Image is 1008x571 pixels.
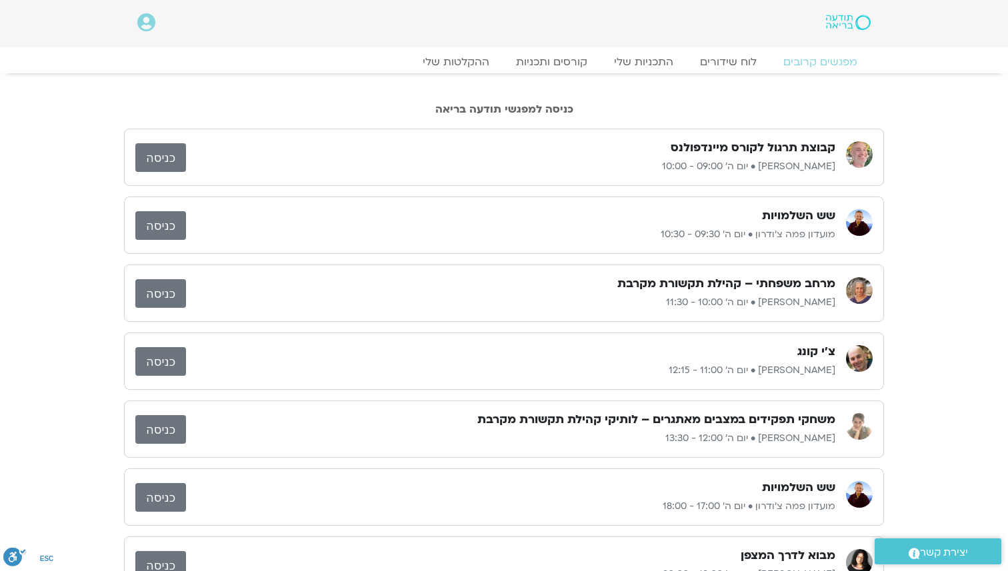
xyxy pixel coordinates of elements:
a: כניסה [135,279,186,308]
a: כניסה [135,211,186,240]
a: כניסה [135,143,186,172]
p: [PERSON_NAME] • יום ה׳ 11:00 - 12:15 [186,362,835,378]
a: קורסים ותכניות [503,55,601,69]
a: כניסה [135,415,186,444]
a: כניסה [135,347,186,376]
img: רון אלון [846,141,873,168]
p: [PERSON_NAME] • יום ה׳ 09:00 - 10:00 [186,159,835,175]
p: [PERSON_NAME] • יום ה׳ 10:00 - 11:30 [186,294,835,310]
img: מועדון פמה צ'ודרון [846,209,873,236]
h3: שש השלמויות [762,480,835,496]
nav: Menu [137,55,871,69]
img: שרון כרמל [846,413,873,440]
p: [PERSON_NAME] • יום ה׳ 12:00 - 13:30 [186,430,835,446]
img: אריאל מירוז [846,345,873,372]
a: לוח שידורים [687,55,770,69]
h2: כניסה למפגשי תודעה בריאה [124,103,884,115]
h3: צ'י קונג [797,344,835,360]
h3: מבוא לדרך המצפן [741,548,835,564]
h3: מרחב משפחתי – קהילת תקשורת מקרבת [617,276,835,292]
a: ההקלטות שלי [409,55,503,69]
h3: שש השלמויות [762,208,835,224]
span: יצירת קשר [920,544,968,562]
img: שגית רוסו יצחקי [846,277,873,304]
p: מועדון פמה צ'ודרון • יום ה׳ 17:00 - 18:00 [186,498,835,514]
p: מועדון פמה צ'ודרון • יום ה׳ 09:30 - 10:30 [186,227,835,243]
a: התכניות שלי [601,55,687,69]
h3: משחקי תפקידים במצבים מאתגרים – לותיקי קהילת תקשורת מקרבת [477,412,835,428]
a: יצירת קשר [875,538,1001,564]
h3: קבוצת תרגול לקורס מיינדפולנס [671,140,835,156]
a: מפגשים קרובים [770,55,871,69]
a: כניסה [135,483,186,512]
img: מועדון פמה צ'ודרון [846,481,873,508]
